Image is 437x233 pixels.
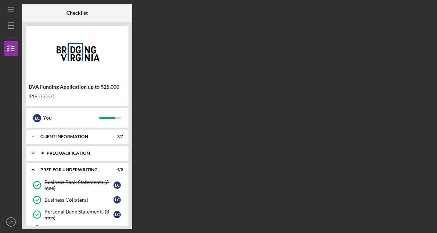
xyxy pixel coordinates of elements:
div: L C [33,114,41,122]
div: L C [113,181,121,189]
button: LC [4,215,18,229]
a: Business CollateralLC [29,193,125,207]
div: Client Information [40,134,105,139]
a: Personal Bank Statements (3 mos)LC [29,207,125,222]
text: LC [9,220,13,224]
div: Prequalification [47,151,119,155]
div: Personal Bank Statements (3 mos) [44,209,113,220]
div: Business Collateral [44,197,113,203]
div: BVA Funding Application up to $25,000 [29,84,126,90]
div: Prep for Underwriting [40,167,105,172]
div: Business Bank Statements (3 mos) [44,179,113,191]
div: 4 / 5 [110,167,123,172]
div: You [43,112,99,124]
b: Checklist [66,10,88,16]
div: $18,000.00 [29,93,126,99]
div: 7 / 7 [110,134,123,139]
a: Business Bank Statements (3 mos)LC [29,178,125,193]
img: Product logo [26,29,129,74]
div: L C [113,196,121,204]
div: L C [113,211,121,218]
